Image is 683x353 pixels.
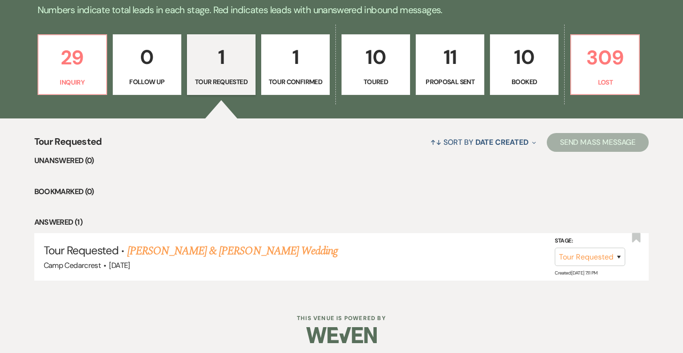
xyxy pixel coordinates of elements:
[193,41,249,73] p: 1
[44,77,101,87] p: Inquiry
[127,243,338,259] a: [PERSON_NAME] & [PERSON_NAME] Wedding
[348,41,404,73] p: 10
[555,236,625,246] label: Stage:
[555,270,597,276] span: Created: [DATE] 7:11 PM
[44,260,101,270] span: Camp Cedarcrest
[422,41,478,73] p: 11
[38,34,107,95] a: 29Inquiry
[34,155,649,167] li: Unanswered (0)
[422,77,478,87] p: Proposal Sent
[187,34,256,95] a: 1Tour Requested
[113,34,181,95] a: 0Follow Up
[306,319,377,352] img: Weven Logo
[267,77,324,87] p: Tour Confirmed
[348,77,404,87] p: Toured
[341,34,410,95] a: 10Toured
[475,137,528,147] span: Date Created
[34,216,649,228] li: Answered (1)
[109,260,130,270] span: [DATE]
[430,137,442,147] span: ↑↓
[490,34,559,95] a: 10Booked
[44,42,101,73] p: 29
[44,243,119,258] span: Tour Requested
[261,34,330,95] a: 1Tour Confirmed
[119,41,175,73] p: 0
[193,77,249,87] p: Tour Requested
[3,2,680,17] p: Numbers indicate total leads in each stage. Red indicates leads with unanswered inbound messages.
[427,130,539,155] button: Sort By Date Created
[496,77,552,87] p: Booked
[496,41,552,73] p: 10
[570,34,640,95] a: 309Lost
[267,41,324,73] p: 1
[34,134,102,155] span: Tour Requested
[577,77,633,87] p: Lost
[577,42,633,73] p: 309
[34,186,649,198] li: Bookmarked (0)
[416,34,484,95] a: 11Proposal Sent
[547,133,649,152] button: Send Mass Message
[119,77,175,87] p: Follow Up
